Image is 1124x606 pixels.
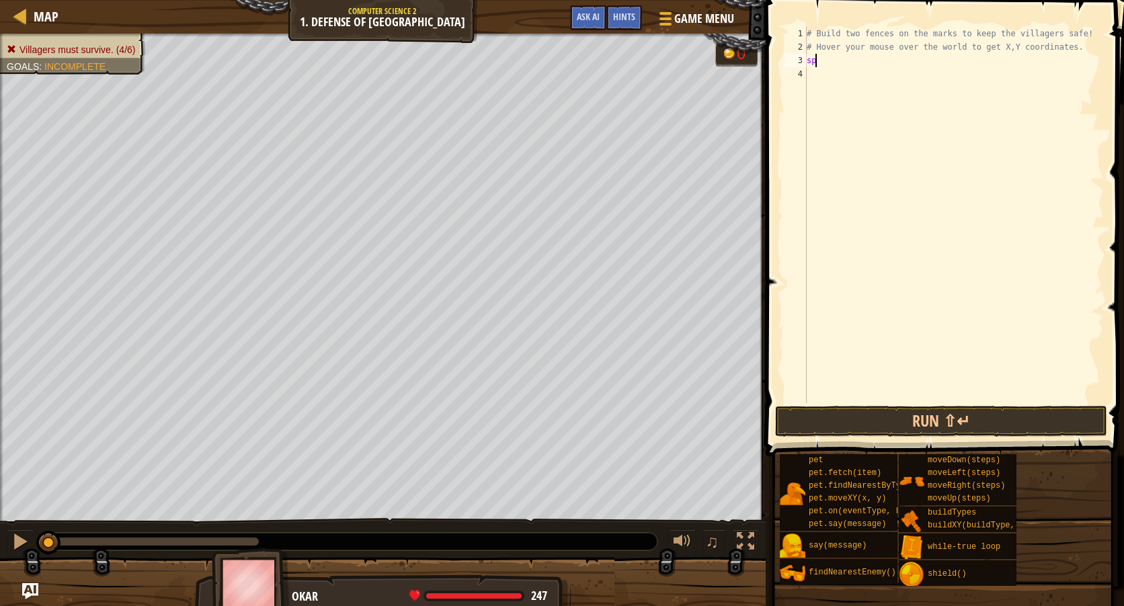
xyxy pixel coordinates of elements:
[785,67,807,81] div: 4
[809,494,886,503] span: pet.moveXY(x, y)
[715,42,758,67] div: Team 'humans' has 0 gold.
[674,10,734,28] span: Game Menu
[899,535,924,560] img: portrait.png
[780,481,805,507] img: portrait.png
[292,588,557,605] div: Okar
[577,10,600,23] span: Ask AI
[928,468,1000,478] span: moveLeft(steps)
[780,533,805,559] img: portrait.png
[737,46,750,62] div: 0
[702,529,725,557] button: ♫
[7,529,34,557] button: Ctrl + P: Pause
[928,542,1000,552] span: while-true loop
[409,590,547,602] div: health: 247 / 247
[531,587,547,604] span: 247
[809,481,939,490] span: pet.findNearestByType(type)
[19,44,135,55] span: Villagers must survive. (4/6)
[928,521,1044,530] span: buildXY(buildType, x, y)
[809,519,886,529] span: pet.say(message)
[39,61,44,72] span: :
[649,5,742,37] button: Game Menu
[928,508,976,517] span: buildTypes
[785,27,807,40] div: 1
[809,468,881,478] span: pet.fetch(item)
[809,507,934,516] span: pet.on(eventType, handler)
[27,7,58,26] a: Map
[899,508,924,533] img: portrait.png
[44,61,106,72] span: Incomplete
[7,61,39,72] span: Goals
[928,569,967,578] span: shield()
[899,468,924,494] img: portrait.png
[613,10,635,23] span: Hints
[809,541,867,550] span: say(message)
[785,54,807,67] div: 3
[34,7,58,26] span: Map
[809,568,896,577] span: findNearestEnemy()
[570,5,606,30] button: Ask AI
[899,562,924,587] img: portrait.png
[7,43,135,56] li: Villagers must survive.
[928,481,1005,490] span: moveRight(steps)
[22,583,38,599] button: Ask AI
[928,494,991,503] span: moveUp(steps)
[809,456,824,465] span: pet
[775,406,1107,437] button: Run ⇧↵
[705,531,719,552] span: ♫
[928,456,1000,465] span: moveDown(steps)
[669,529,696,557] button: Adjust volume
[780,560,805,586] img: portrait.png
[785,40,807,54] div: 2
[732,529,759,557] button: Toggle fullscreen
